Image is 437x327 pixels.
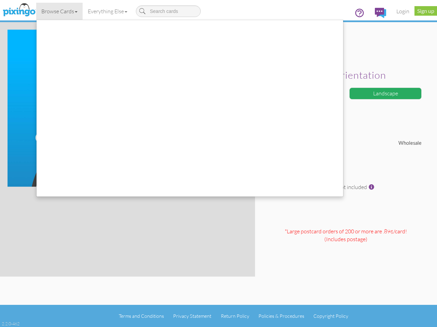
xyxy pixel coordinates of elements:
a: Terms and Conditions [119,313,164,319]
a: Policies & Procedures [258,313,304,319]
div: 2.2.0-462 [2,321,19,327]
div: Postage not included [260,183,432,224]
a: Copyright Policy [313,313,348,319]
div: Wholesale [346,140,427,147]
a: Privacy Statement [173,313,211,319]
a: Browse Cards [36,3,83,20]
img: pixingo logo [1,2,37,19]
a: Login [391,3,414,20]
h2: Select orientation [269,70,420,81]
div: Landscape [349,88,422,99]
img: comments.svg [375,8,386,18]
a: Everything Else [83,3,132,20]
input: Search cards [136,5,201,17]
a: Sign up [414,6,437,16]
a: Return Policy [221,313,249,319]
div: *Large postcard orders of 200 or more are .89¢/card! (Includes postage ) [260,228,432,276]
img: create-your-own-landscape.jpg [8,30,247,187]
